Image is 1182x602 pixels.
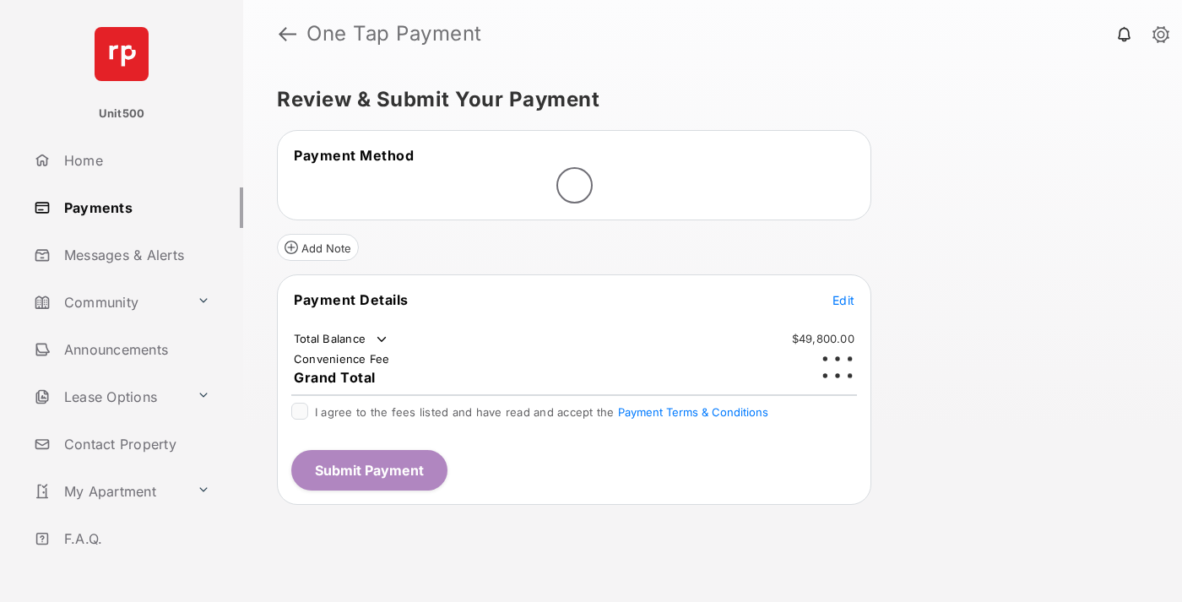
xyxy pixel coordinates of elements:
[27,377,190,417] a: Lease Options
[791,331,855,346] td: $49,800.00
[277,234,359,261] button: Add Note
[293,351,391,366] td: Convenience Fee
[27,282,190,323] a: Community
[294,369,376,386] span: Grand Total
[293,331,390,348] td: Total Balance
[27,471,190,512] a: My Apartment
[832,291,854,308] button: Edit
[95,27,149,81] img: svg+xml;base64,PHN2ZyB4bWxucz0iaHR0cDovL3d3dy53My5vcmcvMjAwMC9zdmciIHdpZHRoPSI2NCIgaGVpZ2h0PSI2NC...
[27,187,243,228] a: Payments
[294,147,414,164] span: Payment Method
[27,140,243,181] a: Home
[27,235,243,275] a: Messages & Alerts
[306,24,482,44] strong: One Tap Payment
[27,329,243,370] a: Announcements
[832,293,854,307] span: Edit
[291,450,447,491] button: Submit Payment
[27,424,243,464] a: Contact Property
[294,291,409,308] span: Payment Details
[27,518,243,559] a: F.A.Q.
[618,405,768,419] button: I agree to the fees listed and have read and accept the
[99,106,145,122] p: Unit500
[277,89,1135,110] h5: Review & Submit Your Payment
[315,405,768,419] span: I agree to the fees listed and have read and accept the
